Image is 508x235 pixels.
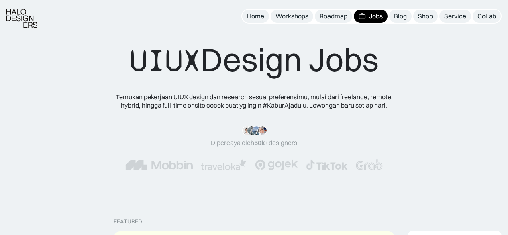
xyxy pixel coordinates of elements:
[477,12,496,20] div: Collab
[315,10,352,23] a: Roadmap
[114,218,142,225] div: Featured
[418,12,433,20] div: Shop
[354,10,388,23] a: Jobs
[254,139,269,147] span: 50k+
[211,139,297,147] div: Dipercaya oleh designers
[439,10,471,23] a: Service
[389,10,412,23] a: Blog
[242,10,269,23] a: Home
[110,93,399,110] div: Temukan pekerjaan UIUX design dan research sesuai preferensimu, mulai dari freelance, remote, hyb...
[130,40,379,80] div: Design Jobs
[394,12,407,20] div: Blog
[444,12,466,20] div: Service
[275,12,308,20] div: Workshops
[413,10,438,23] a: Shop
[473,10,501,23] a: Collab
[130,41,200,80] span: UIUX
[369,12,383,20] div: Jobs
[271,10,313,23] a: Workshops
[320,12,347,20] div: Roadmap
[247,12,264,20] div: Home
